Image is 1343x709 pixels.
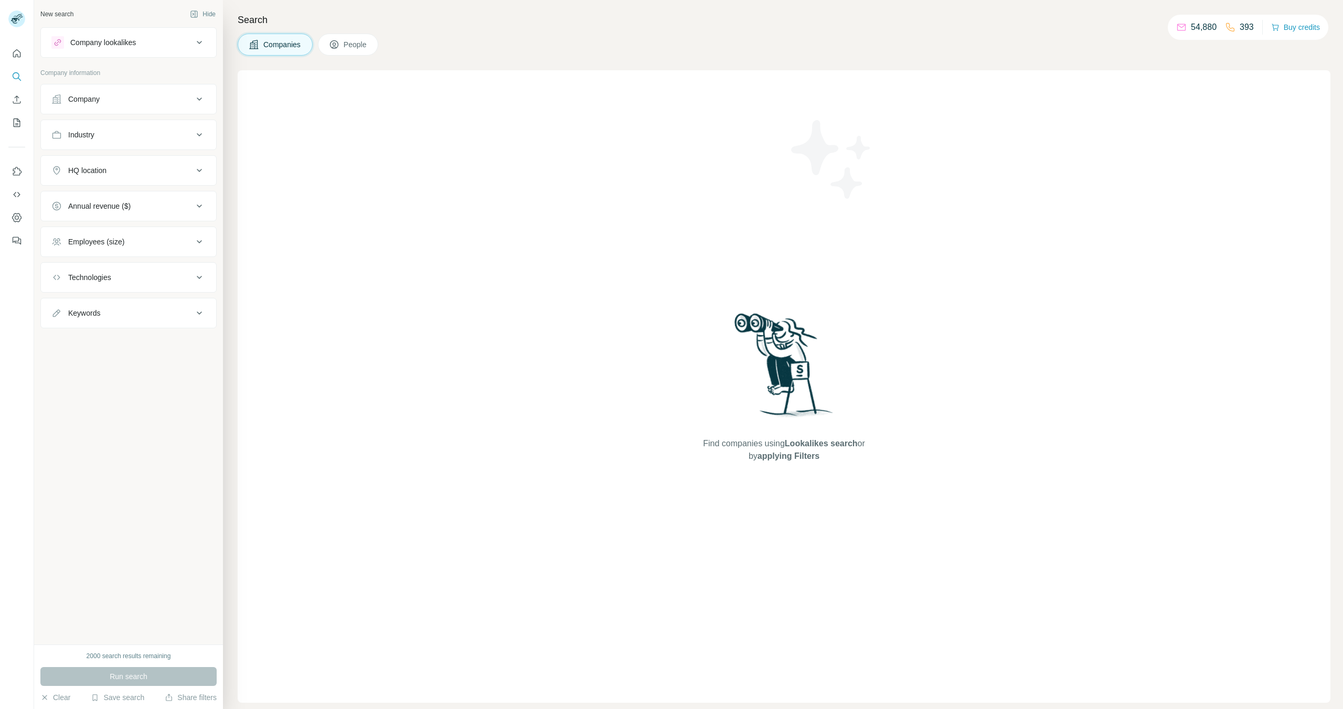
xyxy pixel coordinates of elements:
[41,87,216,112] button: Company
[263,39,302,50] span: Companies
[784,112,879,207] img: Surfe Illustration - Stars
[41,30,216,55] button: Company lookalikes
[40,9,73,19] div: New search
[785,439,858,448] span: Lookalikes search
[730,310,839,427] img: Surfe Illustration - Woman searching with binoculars
[68,94,100,104] div: Company
[68,237,124,247] div: Employees (size)
[1240,21,1254,34] p: 393
[68,272,111,283] div: Technologies
[183,6,223,22] button: Hide
[68,308,100,318] div: Keywords
[8,113,25,132] button: My lists
[87,651,171,661] div: 2000 search results remaining
[68,130,94,140] div: Industry
[8,231,25,250] button: Feedback
[8,208,25,227] button: Dashboard
[41,229,216,254] button: Employees (size)
[8,44,25,63] button: Quick start
[41,194,216,219] button: Annual revenue ($)
[40,68,217,78] p: Company information
[40,692,70,703] button: Clear
[8,67,25,86] button: Search
[68,201,131,211] div: Annual revenue ($)
[700,437,868,463] span: Find companies using or by
[1191,21,1217,34] p: 54,880
[238,13,1330,27] h4: Search
[91,692,144,703] button: Save search
[41,122,216,147] button: Industry
[8,185,25,204] button: Use Surfe API
[41,265,216,290] button: Technologies
[41,300,216,326] button: Keywords
[344,39,368,50] span: People
[165,692,217,703] button: Share filters
[758,452,819,460] span: applying Filters
[70,37,136,48] div: Company lookalikes
[1271,20,1320,35] button: Buy credits
[8,162,25,181] button: Use Surfe on LinkedIn
[68,165,106,176] div: HQ location
[41,158,216,183] button: HQ location
[8,90,25,109] button: Enrich CSV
